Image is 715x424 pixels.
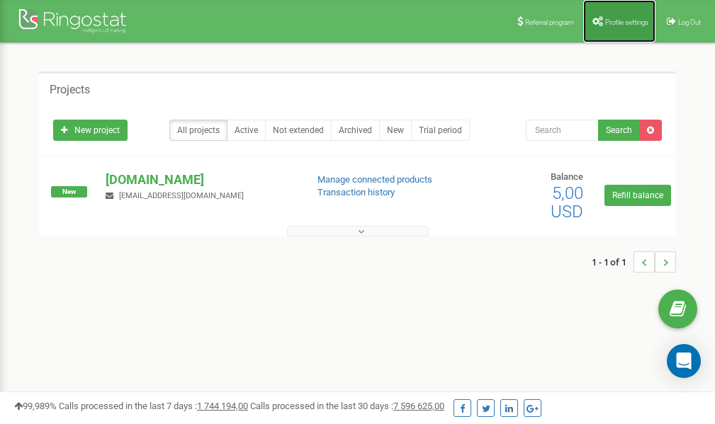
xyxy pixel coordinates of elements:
[51,186,87,197] span: New
[592,237,676,287] nav: ...
[598,120,640,141] button: Search
[197,401,248,411] u: 1 744 194,00
[14,401,57,411] span: 99,989%
[411,120,470,141] a: Trial period
[317,187,395,197] a: Transaction history
[379,120,412,141] a: New
[250,401,444,411] span: Calls processed in the last 30 days :
[106,171,294,189] p: [DOMAIN_NAME]
[50,84,90,96] h5: Projects
[53,120,128,141] a: New project
[227,120,266,141] a: Active
[604,185,671,206] a: Refill balance
[605,18,648,26] span: Profile settings
[393,401,444,411] u: 7 596 625,00
[169,120,227,141] a: All projects
[317,174,432,185] a: Manage connected products
[678,18,701,26] span: Log Out
[525,18,574,26] span: Referral program
[119,191,244,200] span: [EMAIL_ADDRESS][DOMAIN_NAME]
[592,251,634,273] span: 1 - 1 of 1
[331,120,380,141] a: Archived
[551,183,583,222] span: 5,00 USD
[551,171,583,182] span: Balance
[667,344,701,378] div: Open Intercom Messenger
[265,120,332,141] a: Not extended
[526,120,599,141] input: Search
[59,401,248,411] span: Calls processed in the last 7 days :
